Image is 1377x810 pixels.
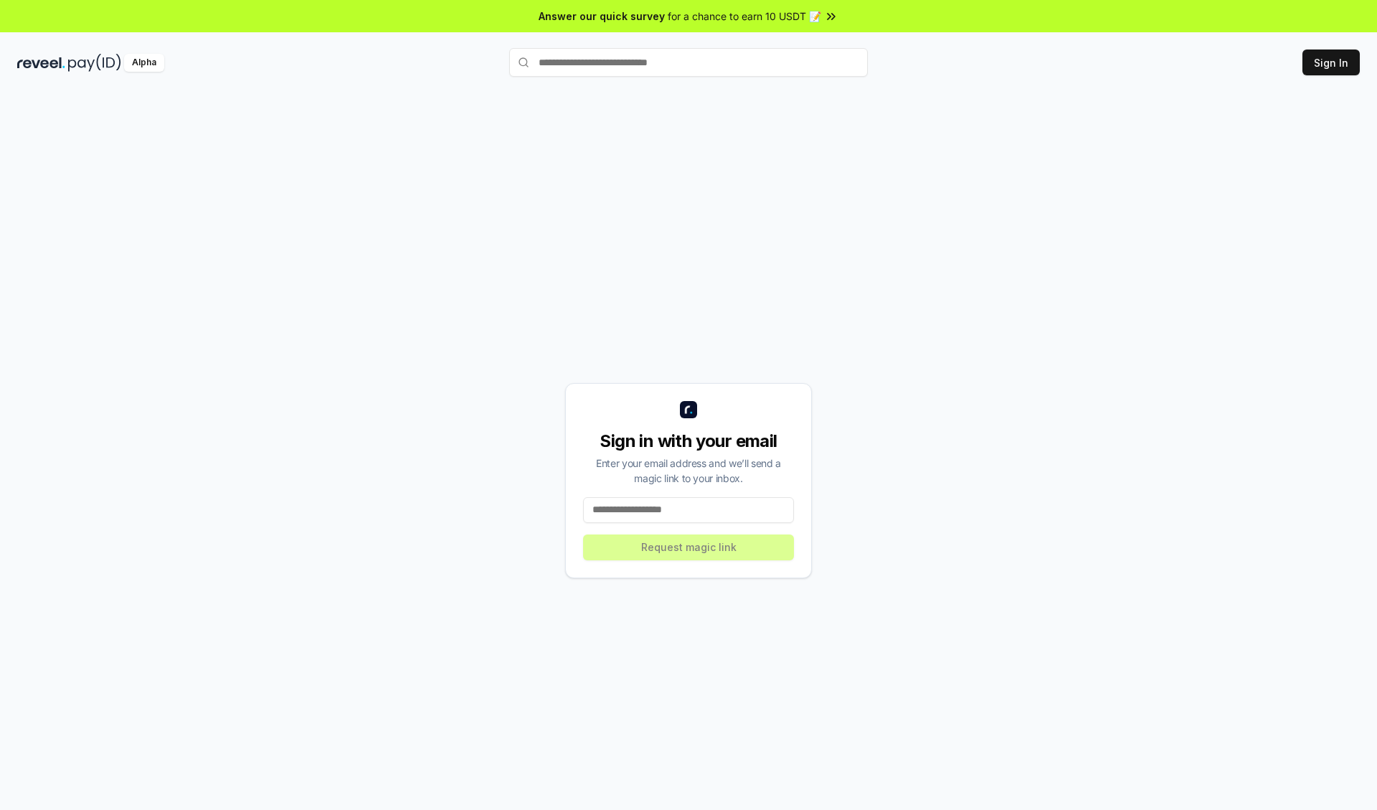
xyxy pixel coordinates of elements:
img: logo_small [680,401,697,418]
img: pay_id [68,54,121,72]
span: for a chance to earn 10 USDT 📝 [668,9,821,24]
div: Sign in with your email [583,430,794,453]
img: reveel_dark [17,54,65,72]
div: Alpha [124,54,164,72]
div: Enter your email address and we’ll send a magic link to your inbox. [583,456,794,486]
span: Answer our quick survey [539,9,665,24]
button: Sign In [1302,50,1360,75]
